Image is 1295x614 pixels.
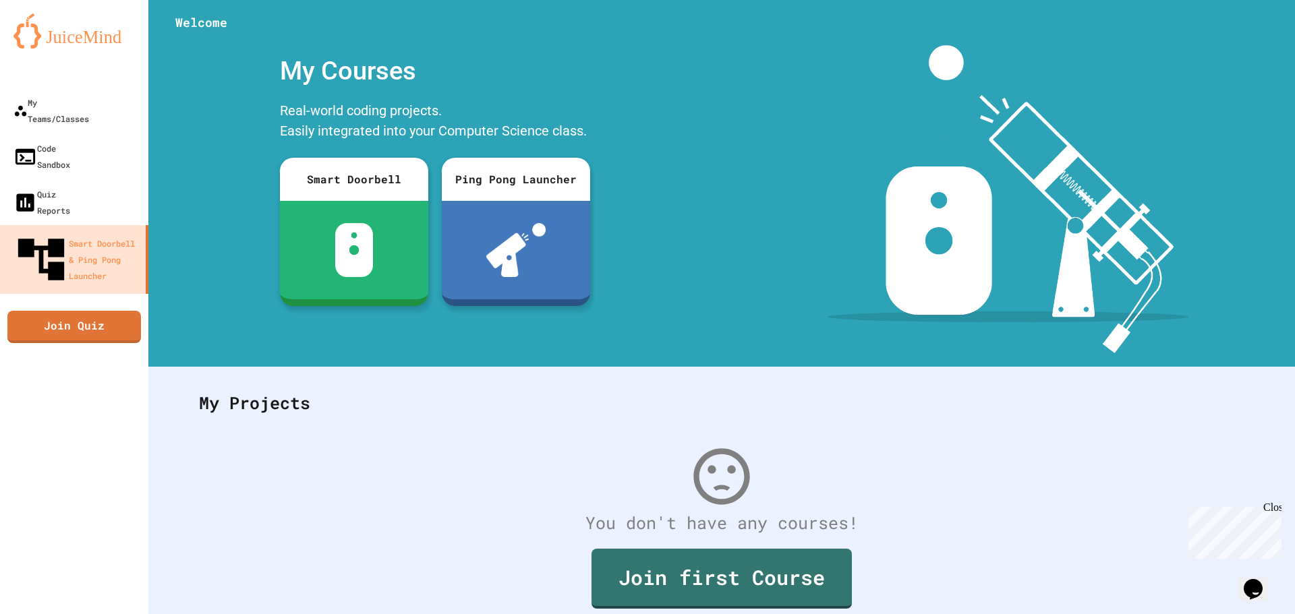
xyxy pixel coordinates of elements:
div: My Courses [273,45,597,97]
div: Smart Doorbell [280,158,428,201]
img: sdb-white.svg [335,223,374,277]
a: Join first Course [592,549,852,609]
a: Join Quiz [7,311,141,343]
div: Smart Doorbell & Ping Pong Launcher [13,232,140,287]
div: You don't have any courses! [185,510,1258,536]
div: Quiz Reports [13,186,70,218]
img: logo-orange.svg [13,13,135,49]
img: banner-image-my-projects.png [828,45,1189,353]
div: My Projects [185,377,1258,429]
img: ppl-with-ball.png [486,223,546,277]
iframe: chat widget [1183,501,1282,559]
div: My Teams/Classes [13,94,89,127]
div: Ping Pong Launcher [442,158,590,201]
div: Chat with us now!Close [5,5,93,86]
div: Real-world coding projects. Easily integrated into your Computer Science class. [273,97,597,148]
div: Code Sandbox [13,140,70,173]
iframe: chat widget [1238,560,1282,601]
